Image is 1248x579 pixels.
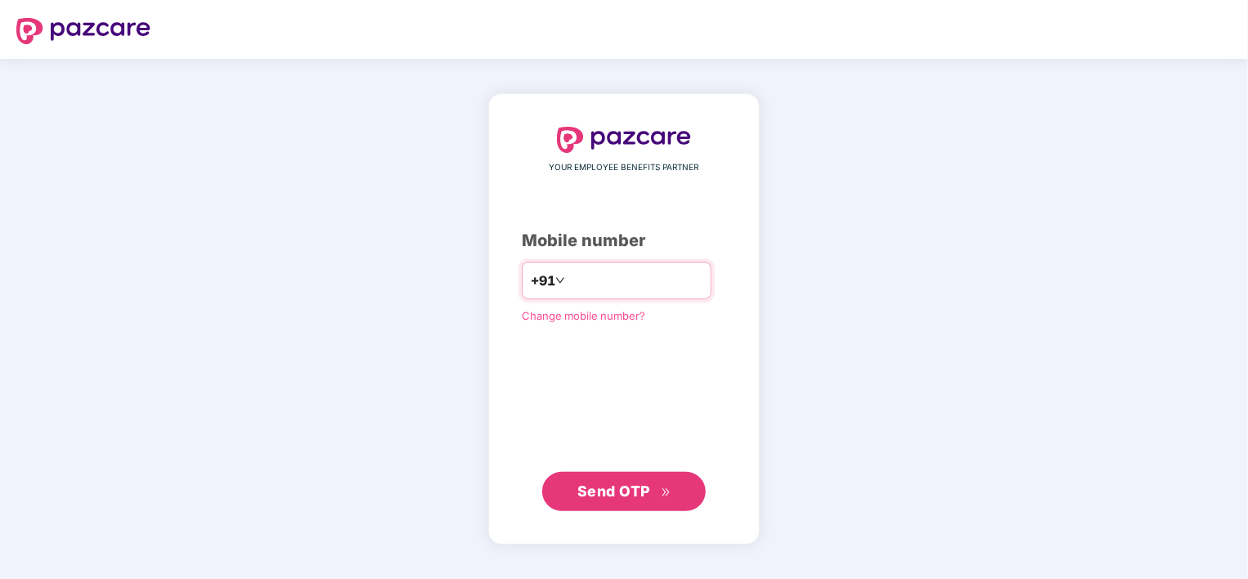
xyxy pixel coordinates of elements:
[550,161,699,174] span: YOUR EMPLOYEE BENEFITS PARTNER
[16,18,150,44] img: logo
[661,487,671,498] span: double-right
[522,228,726,254] div: Mobile number
[577,482,650,500] span: Send OTP
[557,127,691,153] img: logo
[542,472,706,511] button: Send OTPdouble-right
[555,276,565,285] span: down
[531,271,555,291] span: +91
[522,309,645,322] a: Change mobile number?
